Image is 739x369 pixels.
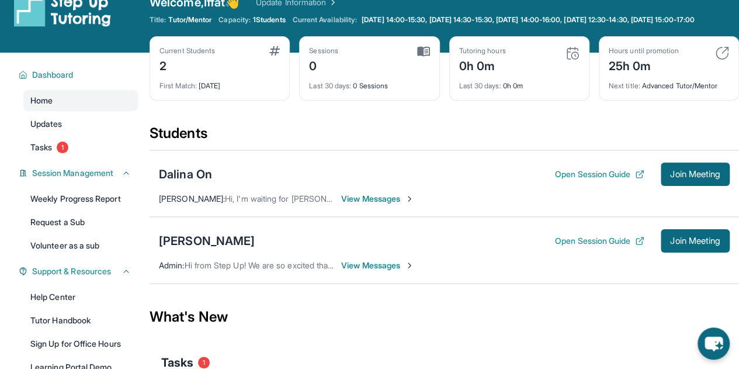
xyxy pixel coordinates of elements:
[159,46,215,56] div: Current Students
[23,212,138,233] a: Request a Sub
[459,81,501,90] span: Last 30 days :
[23,137,138,158] a: Tasks1
[23,188,138,209] a: Weekly Progress Report
[359,15,697,25] a: [DATE] 14:00-15:30, [DATE] 14:30-15:30, [DATE] 14:00-16:00, [DATE] 12:30-14:30, [DATE] 15:00-17:00
[670,171,720,178] span: Join Meeting
[27,167,131,179] button: Session Management
[609,46,679,56] div: Hours until promotion
[293,15,357,25] span: Current Availability:
[309,74,429,91] div: 0 Sessions
[23,333,138,354] a: Sign Up for Office Hours
[309,81,351,90] span: Last 30 days :
[27,265,131,277] button: Support & Resources
[565,46,580,60] img: card
[405,194,414,204] img: Chevron-Right
[57,142,68,153] span: 1
[715,46,729,60] img: card
[27,69,131,81] button: Dashboard
[269,46,280,56] img: card
[661,229,730,253] button: Join Meeting
[198,357,210,368] span: 1
[253,15,286,25] span: 1 Students
[609,81,640,90] span: Next title :
[150,15,166,25] span: Title:
[341,193,414,205] span: View Messages
[23,113,138,135] a: Updates
[159,166,212,182] div: Dalina On
[159,233,255,249] div: [PERSON_NAME]
[405,261,414,270] img: Chevron-Right
[309,46,338,56] div: Sessions
[459,56,506,74] div: 0h 0m
[32,69,74,81] span: Dashboard
[30,142,52,153] span: Tasks
[30,95,53,106] span: Home
[609,74,729,91] div: Advanced Tutor/Mentor
[150,291,739,343] div: What's New
[159,81,197,90] span: First Match :
[23,310,138,331] a: Tutor Handbook
[417,46,430,57] img: card
[555,168,644,180] button: Open Session Guide
[30,118,63,130] span: Updates
[459,46,506,56] div: Tutoring hours
[32,167,113,179] span: Session Management
[218,15,251,25] span: Capacity:
[168,15,211,25] span: Tutor/Mentor
[159,260,184,270] span: Admin :
[341,260,414,271] span: View Messages
[23,235,138,256] a: Volunteer as a sub
[459,74,580,91] div: 0h 0m
[362,15,695,25] span: [DATE] 14:00-15:30, [DATE] 14:30-15:30, [DATE] 14:00-16:00, [DATE] 12:30-14:30, [DATE] 15:00-17:00
[32,265,111,277] span: Support & Resources
[309,56,338,74] div: 0
[23,287,138,308] a: Help Center
[150,124,739,150] div: Students
[661,163,730,186] button: Join Meeting
[23,90,138,111] a: Home
[159,56,215,74] div: 2
[159,194,225,204] span: [PERSON_NAME] :
[555,235,644,247] button: Open Session Guide
[670,237,720,244] span: Join Meeting
[225,194,382,204] span: Hi, I'm waiting for [PERSON_NAME] to join.
[609,56,679,74] div: 25h 0m
[159,74,280,91] div: [DATE]
[698,327,730,360] button: chat-button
